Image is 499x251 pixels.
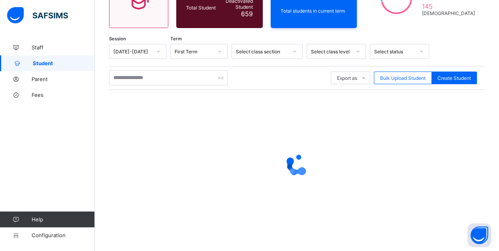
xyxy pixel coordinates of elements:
[109,36,126,42] span: Session
[170,36,182,42] span: Term
[113,49,152,55] div: [DATE]-[DATE]
[311,49,351,55] div: Select class level
[241,10,253,18] span: 659
[32,216,94,223] span: Help
[32,44,95,51] span: Staff
[32,76,95,82] span: Parent
[337,75,357,81] span: Export as
[422,2,475,10] span: 145
[7,7,68,24] img: safsims
[380,75,426,81] span: Bulk Upload Student
[175,49,213,55] div: First Term
[374,49,414,55] div: Select status
[184,3,218,13] div: Total Student
[32,92,95,98] span: Fees
[236,49,288,55] div: Select class section
[467,223,491,247] button: Open asap
[422,10,475,16] span: [DEMOGRAPHIC_DATA]
[32,232,94,238] span: Configuration
[281,8,347,14] span: Total students in current term
[437,75,471,81] span: Create Student
[33,60,95,66] span: Student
